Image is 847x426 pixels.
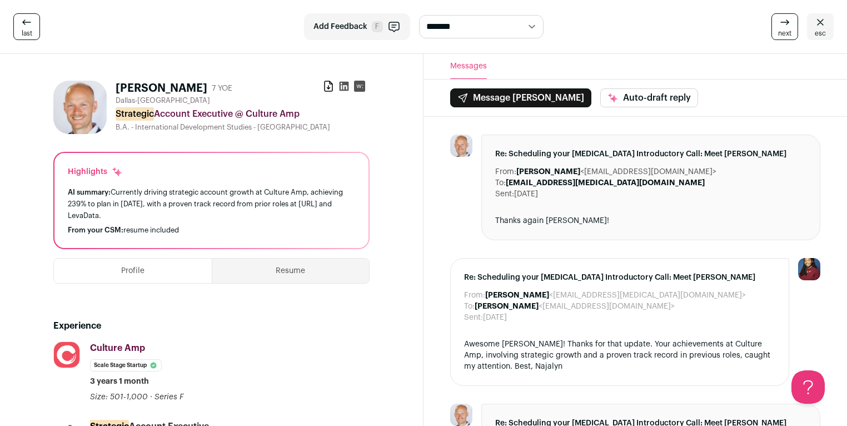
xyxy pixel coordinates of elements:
[150,392,152,403] span: ·
[807,13,834,40] a: esc
[450,88,591,107] button: Message [PERSON_NAME]
[68,226,123,234] span: From your CSM:
[90,359,162,371] li: Scale Stage Startup
[506,179,705,187] b: [EMAIL_ADDRESS][MEDICAL_DATA][DOMAIN_NAME]
[90,393,148,401] span: Size: 501-1,000
[68,186,355,221] div: Currently driving strategic account growth at Culture Amp, achieving 239% to plan in [DATE], with...
[212,83,232,94] div: 7 YOE
[116,81,207,96] h1: [PERSON_NAME]
[212,259,370,283] button: Resume
[68,189,111,196] span: AI summary:
[116,96,210,105] span: Dallas-[GEOGRAPHIC_DATA]
[116,123,370,132] div: B.A. - International Development Studies - [GEOGRAPHIC_DATA]
[68,226,355,235] div: resume included
[372,21,383,32] span: F
[304,13,410,40] button: Add Feedback F
[450,135,472,157] img: ac64fb20ffc3b81a0fb052dabfed21d62e98f700306b781cd14f589bf3e71103
[495,215,806,226] div: Thanks again [PERSON_NAME]!
[791,370,825,404] iframe: Help Scout Beacon - Open
[771,13,798,40] a: next
[464,339,775,372] div: Awesome [PERSON_NAME]! Thanks for that update. Your achievements at Culture Amp, involving strate...
[495,148,806,160] span: Re: Scheduling your [MEDICAL_DATA] Introductory Call: Meet [PERSON_NAME]
[464,290,485,301] dt: From:
[485,291,549,299] b: [PERSON_NAME]
[13,13,40,40] a: last
[54,259,212,283] button: Profile
[313,21,367,32] span: Add Feedback
[815,29,826,38] span: esc
[475,303,539,310] b: [PERSON_NAME]
[516,168,580,176] b: [PERSON_NAME]
[495,166,516,177] dt: From:
[798,258,820,280] img: 10010497-medium_jpg
[54,342,79,368] img: bc2eb8c939d3396270da60e50ae7f17ed5d2a6bdc18561e6da2f0ad1b4c3faee.jpg
[90,376,149,387] span: 3 years 1 month
[464,301,475,312] dt: To:
[450,404,472,426] img: ac64fb20ffc3b81a0fb052dabfed21d62e98f700306b781cd14f589bf3e71103
[53,319,370,333] h2: Experience
[778,29,791,38] span: next
[485,290,746,301] dd: <[EMAIL_ADDRESS][MEDICAL_DATA][DOMAIN_NAME]>
[483,312,507,323] dd: [DATE]
[464,272,775,283] span: Re: Scheduling your [MEDICAL_DATA] Introductory Call: Meet [PERSON_NAME]
[68,166,123,177] div: Highlights
[53,81,107,134] img: ac64fb20ffc3b81a0fb052dabfed21d62e98f700306b781cd14f589bf3e71103
[450,54,487,79] button: Messages
[155,393,184,401] span: Series F
[116,107,370,121] div: Account Executive @ Culture Amp
[90,344,145,353] span: Culture Amp
[516,166,716,177] dd: <[EMAIL_ADDRESS][DOMAIN_NAME]>
[464,312,483,323] dt: Sent:
[495,189,514,200] dt: Sent:
[495,177,506,189] dt: To:
[514,189,538,200] dd: [DATE]
[116,107,154,121] mark: Strategic
[22,29,32,38] span: last
[600,88,698,107] button: Auto-draft reply
[475,301,675,312] dd: <[EMAIL_ADDRESS][DOMAIN_NAME]>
